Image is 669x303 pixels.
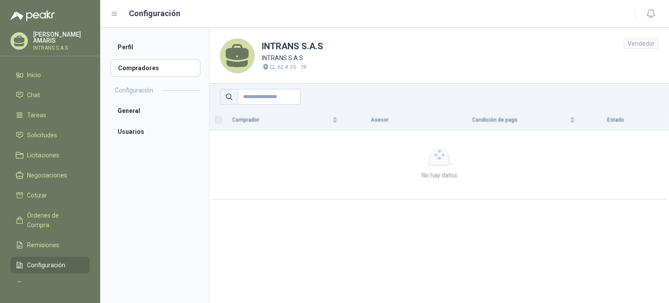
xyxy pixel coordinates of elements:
span: Cotizar [27,191,47,200]
h1: INTRANS S.A.S [262,40,323,53]
img: Logo peakr [10,10,55,21]
span: Tareas [27,110,46,120]
span: Chat [27,90,40,100]
a: Negociaciones [10,167,90,184]
span: Licitaciones [27,150,59,160]
span: Solicitudes [27,130,57,140]
span: Negociaciones [27,170,67,180]
p: [PERSON_NAME] AMARIS [33,31,90,44]
a: Órdenes de Compra [10,207,90,233]
h2: Configuración [115,85,153,95]
a: Configuración [10,257,90,273]
a: Remisiones [10,237,90,253]
a: Cotizar [10,187,90,204]
a: Chat [10,87,90,103]
span: Inicio [27,70,41,80]
div: Vendedor [624,38,659,49]
a: Tareas [10,107,90,123]
a: Usuarios [111,123,200,140]
a: Manuales y ayuda [10,277,90,293]
a: Inicio [10,67,90,83]
p: INTRANS S.A.S [262,53,323,63]
h1: Configuración [129,7,180,20]
p: CL 62 # 35 - 78 [270,63,306,71]
span: Configuración [27,260,65,270]
span: Manuales y ayuda [27,280,77,290]
a: Compradores [111,59,200,77]
span: Órdenes de Compra [27,211,81,230]
a: Solicitudes [10,127,90,143]
a: Perfil [111,38,200,56]
p: INTRANS S.A.S [33,45,90,51]
span: Remisiones [27,240,59,250]
a: Licitaciones [10,147,90,163]
a: General [111,102,200,119]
